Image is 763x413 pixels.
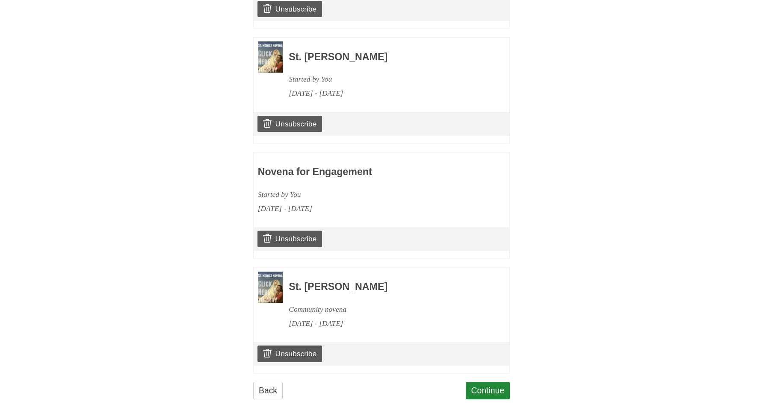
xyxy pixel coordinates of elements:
[258,167,455,178] h3: Novena for Engagement
[289,72,486,86] div: Started by You
[257,231,322,247] a: Unsubscribe
[258,187,455,202] div: Started by You
[258,41,283,73] img: Novena image
[257,1,322,17] a: Unsubscribe
[289,302,486,316] div: Community novena
[466,382,510,399] a: Continue
[289,316,486,331] div: [DATE] - [DATE]
[253,382,283,399] a: Back
[289,52,486,63] h3: St. [PERSON_NAME]
[258,272,283,303] img: Novena image
[289,281,486,293] h3: St. [PERSON_NAME]
[257,116,322,132] a: Unsubscribe
[257,346,322,362] a: Unsubscribe
[258,202,455,216] div: [DATE] - [DATE]
[289,86,486,100] div: [DATE] - [DATE]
